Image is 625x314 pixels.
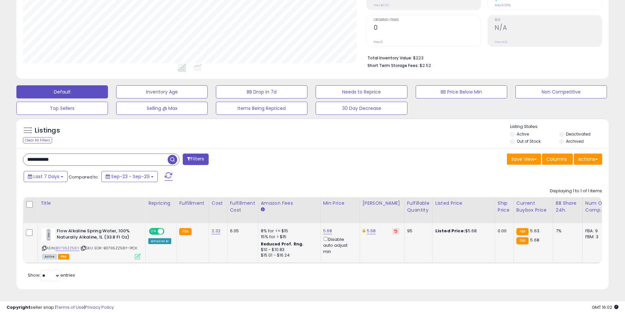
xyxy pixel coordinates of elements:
[7,304,31,310] strong: Copyright
[183,154,208,165] button: Filters
[33,173,59,180] span: Last 7 Days
[261,200,318,207] div: Amazon Fees
[85,304,114,310] a: Privacy Policy
[367,55,412,61] b: Total Inventory Value:
[517,138,541,144] label: Out of Stock
[374,24,481,33] h2: 0
[498,228,509,234] div: 0.00
[111,173,150,180] span: Sep-23 - Sep-29
[101,171,158,182] button: Sep-23 - Sep-29
[566,131,591,137] label: Deactivated
[212,200,224,207] div: Cost
[16,85,108,98] button: Default
[35,126,60,135] h5: Listings
[16,102,108,115] button: Top Sellers
[57,228,136,242] b: Flow Alkaline Spring Water, 100% Naturally Alkaline, 1L (33.8 Fl Oz)
[498,200,511,214] div: Ship Price
[407,228,427,234] div: 95
[585,234,607,240] div: FBM: 3
[179,228,191,235] small: FBA
[56,304,84,310] a: Terms of Use
[261,207,265,213] small: Amazon Fees.
[316,102,407,115] button: 30 Day Decrease
[566,138,584,144] label: Archived
[495,18,602,22] span: ROI
[179,200,206,207] div: Fulfillment
[58,254,69,260] span: FBA
[148,200,174,207] div: Repricing
[516,228,529,235] small: FBA
[116,85,208,98] button: Inventory Age
[323,228,332,234] a: 5.68
[323,236,355,255] div: Disable auto adjust min
[530,237,539,243] span: 5.68
[507,154,541,165] button: Save View
[495,3,510,7] small: Prev: 0.00%
[530,228,539,234] span: 5.63
[116,102,208,115] button: Selling @ Max
[69,174,99,180] span: Compared to:
[374,3,389,7] small: Prev: $0.00
[435,200,492,207] div: Listed Price
[585,200,609,214] div: Num of Comp.
[216,85,307,98] button: BB Drop in 7d
[550,188,602,194] div: Displaying 1 to 1 of 1 items
[163,229,174,234] span: OFF
[363,200,402,207] div: [PERSON_NAME]
[542,154,573,165] button: Columns
[230,228,253,234] div: 6.05
[556,200,580,214] div: BB Share 24h.
[261,241,304,247] b: Reduced Prof. Rng.
[261,234,315,240] div: 15% for > $15
[574,154,602,165] button: Actions
[40,200,143,207] div: Title
[42,228,55,241] img: 41wTmfbg5BL._SL40_.jpg
[592,304,618,310] span: 2025-10-7 16:02 GMT
[495,40,508,44] small: Prev: N/A
[516,200,550,214] div: Current Buybox Price
[367,228,376,234] a: 5.68
[374,40,383,44] small: Prev: 0
[420,62,431,69] span: $2.52
[374,18,481,22] span: Ordered Items
[42,254,57,260] span: All listings currently available for purchase on Amazon
[585,228,607,234] div: FBA: 9
[510,124,609,130] p: Listing States:
[261,253,315,258] div: $15.01 - $16.24
[230,200,255,214] div: Fulfillment Cost
[323,200,357,207] div: Min Price
[515,85,607,98] button: Non Competitive
[367,53,597,61] li: $223
[516,237,529,244] small: FBA
[80,245,137,251] span: | SKU: EOR-B0795ZZ58Y-1PCK
[435,228,465,234] b: Listed Price:
[316,85,407,98] button: Needs to Reprice
[28,272,75,278] span: Show: entries
[23,137,52,143] div: Clear All Filters
[495,24,602,33] h2: N/A
[517,131,529,137] label: Active
[416,85,507,98] button: BB Price Below Min
[435,228,490,234] div: $5.68
[150,229,158,234] span: ON
[55,245,79,251] a: B0795ZZ58Y
[24,171,68,182] button: Last 7 Days
[216,102,307,115] button: Items Being Repriced
[261,247,315,253] div: $10 - $10.83
[546,156,567,162] span: Columns
[407,200,430,214] div: Fulfillable Quantity
[148,238,171,244] div: Amazon AI
[7,304,114,311] div: seller snap | |
[261,228,315,234] div: 8% for <= $15
[42,228,140,259] div: ASIN:
[367,63,419,68] b: Short Term Storage Fees:
[212,228,221,234] a: 2.32
[556,228,577,234] div: 7%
